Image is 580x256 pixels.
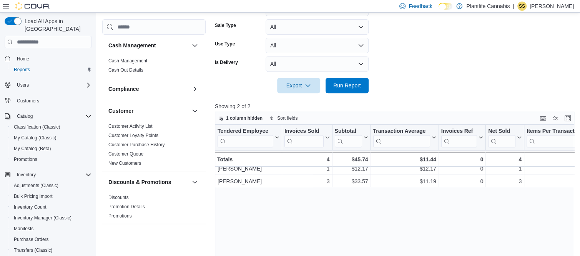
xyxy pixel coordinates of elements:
div: $11.19 [373,177,436,186]
span: Promotion Details [108,204,145,210]
span: Catalog [17,113,33,119]
button: Enter fullscreen [563,114,572,123]
span: 1 column hidden [226,115,263,121]
button: Customer [108,107,189,115]
button: Compliance [108,85,189,93]
p: Plantlife Cannabis [466,2,510,11]
span: Promotions [108,213,132,219]
div: Net Sold [488,128,515,147]
span: Home [14,54,91,63]
button: Catalog [14,112,36,121]
button: All [266,19,369,35]
div: Subtotal [334,128,362,135]
span: Inventory Count [14,204,47,210]
a: Purchase Orders [11,235,52,244]
span: Classification (Classic) [11,122,91,132]
button: Customers [2,95,95,106]
a: Cash Out Details [108,67,143,73]
div: Subtotal [334,128,362,147]
div: 0 [441,155,483,164]
div: [PERSON_NAME] [218,177,279,186]
button: Export [277,78,320,93]
div: Totals [217,155,279,164]
div: Transaction Average [373,128,430,147]
span: Discounts [108,194,129,201]
button: Inventory Manager (Classic) [8,212,95,223]
button: Compliance [190,84,199,94]
div: Invoices Sold [284,128,323,147]
h3: Discounts & Promotions [108,178,171,186]
a: Classification (Classic) [11,122,63,132]
div: Tendered Employee [218,128,273,147]
button: My Catalog (Beta) [8,143,95,154]
div: $33.57 [334,177,368,186]
div: 1 [284,164,329,173]
h3: Customer [108,107,133,115]
button: Classification (Classic) [8,122,95,132]
label: Is Delivery [215,59,238,65]
h3: Compliance [108,85,139,93]
div: Discounts & Promotions [102,193,206,224]
div: Transaction Average [373,128,430,135]
button: Reports [8,64,95,75]
span: Purchase Orders [14,236,49,243]
span: Customer Purchase History [108,142,165,148]
label: Sale Type [215,22,236,28]
button: Transaction Average [373,128,436,147]
button: Catalog [2,111,95,122]
div: 4 [488,155,522,164]
button: Subtotal [334,128,368,147]
button: Promotions [8,154,95,165]
div: [PERSON_NAME] [218,164,279,173]
button: All [266,38,369,53]
div: Invoices Ref [441,128,477,135]
button: Inventory [2,169,95,180]
a: Customers [14,96,42,105]
button: Keyboard shortcuts [538,114,548,123]
span: Users [14,80,91,90]
span: Reports [11,65,91,74]
span: Adjustments (Classic) [11,181,91,190]
span: Adjustments (Classic) [14,182,58,189]
button: Inventory [14,170,39,179]
a: Discounts [108,195,129,200]
span: Sort fields [277,115,297,121]
a: My Catalog (Beta) [11,144,54,153]
button: Manifests [8,223,95,234]
span: Reports [14,67,30,73]
button: Tendered Employee [218,128,279,147]
h3: Cash Management [108,42,156,49]
div: $45.74 [334,155,368,164]
button: Cash Management [108,42,189,49]
span: Customers [17,98,39,104]
span: Customers [14,96,91,105]
a: Promotions [108,213,132,219]
a: Customer Loyalty Points [108,133,158,138]
a: Promotion Details [108,204,145,209]
button: Bulk Pricing Import [8,191,95,202]
button: Users [2,80,95,90]
a: Promotions [11,155,40,164]
div: 3 [488,177,522,186]
a: Customer Purchase History [108,142,165,147]
a: Customer Queue [108,151,143,157]
span: Home [17,56,29,62]
span: Catalog [14,112,91,121]
button: 1 column hidden [215,114,266,123]
span: Load All Apps in [GEOGRAPHIC_DATA] [22,17,91,33]
div: $12.17 [334,164,368,173]
span: My Catalog (Beta) [11,144,91,153]
span: Cash Management [108,58,147,64]
span: My Catalog (Beta) [14,146,51,152]
span: Promotions [14,156,37,162]
button: Run Report [326,78,369,93]
span: Classification (Classic) [14,124,60,130]
span: Feedback [409,2,432,10]
a: Bulk Pricing Import [11,192,56,201]
div: 0 [441,164,483,173]
span: Inventory [14,170,91,179]
button: Inventory Count [8,202,95,212]
p: | [513,2,514,11]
